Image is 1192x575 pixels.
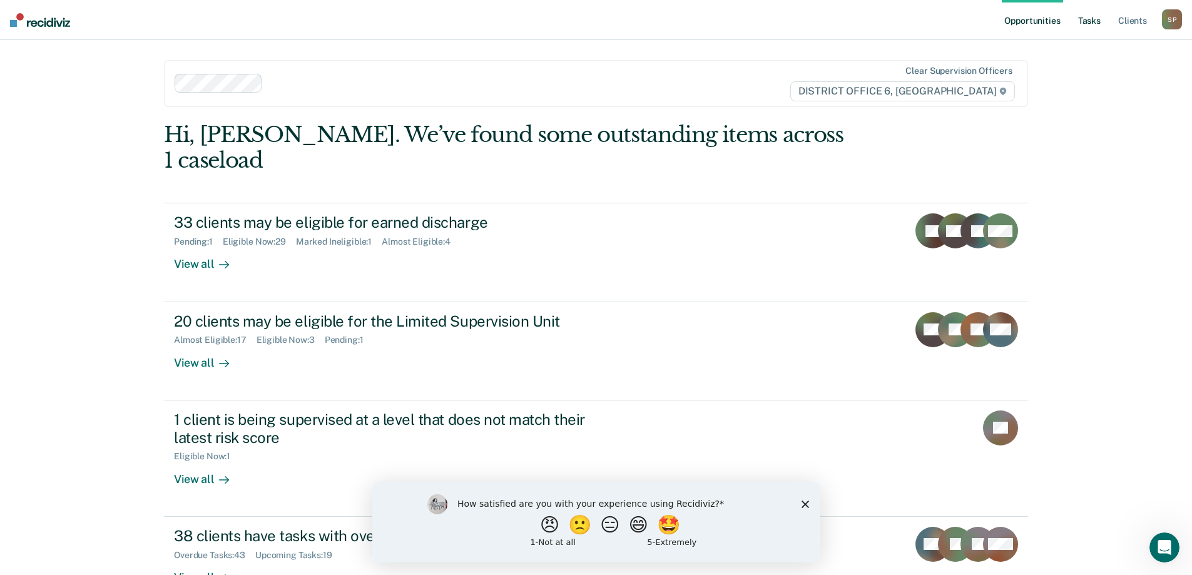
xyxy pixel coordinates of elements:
[257,335,325,345] div: Eligible Now : 3
[174,237,223,247] div: Pending : 1
[164,302,1028,400] a: 20 clients may be eligible for the Limited Supervision UnitAlmost Eligible:17Eligible Now:3Pendin...
[325,335,374,345] div: Pending : 1
[790,81,1015,101] span: DISTRICT OFFICE 6, [GEOGRAPHIC_DATA]
[174,213,613,232] div: 33 clients may be eligible for earned discharge
[164,122,855,173] div: Hi, [PERSON_NAME]. We’ve found some outstanding items across 1 caseload
[174,527,613,545] div: 38 clients have tasks with overdue or upcoming due dates
[174,462,244,486] div: View all
[164,400,1028,517] a: 1 client is being supervised at a level that does not match their latest risk scoreEligible Now:1...
[296,237,382,247] div: Marked Ineligible : 1
[905,66,1012,76] div: Clear supervision officers
[164,203,1028,302] a: 33 clients may be eligible for earned dischargePending:1Eligible Now:29Marked Ineligible:1Almost ...
[174,451,240,462] div: Eligible Now : 1
[174,247,244,272] div: View all
[174,312,613,330] div: 20 clients may be eligible for the Limited Supervision Unit
[372,482,820,562] iframe: Survey by Kim from Recidiviz
[174,550,255,561] div: Overdue Tasks : 43
[1149,532,1179,562] iframe: Intercom live chat
[174,345,244,370] div: View all
[382,237,461,247] div: Almost Eligible : 4
[174,410,613,447] div: 1 client is being supervised at a level that does not match their latest risk score
[1162,9,1182,29] button: SP
[10,13,70,27] img: Recidiviz
[255,550,342,561] div: Upcoming Tasks : 19
[1162,9,1182,29] div: S P
[223,237,296,247] div: Eligible Now : 29
[174,335,257,345] div: Almost Eligible : 17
